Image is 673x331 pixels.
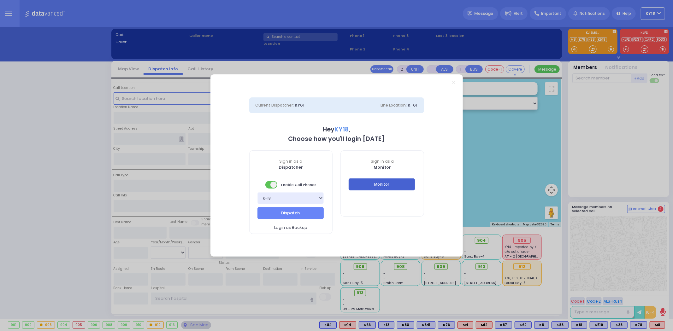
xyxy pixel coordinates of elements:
span: Login as Backup [274,224,307,231]
button: Dispatch [257,207,324,219]
b: Monitor [374,164,391,170]
span: KY61 [295,102,305,108]
b: Hey , [323,125,350,134]
b: Choose how you'll login [DATE] [288,135,385,143]
span: K-61 [408,102,418,108]
span: Sign in as a [250,159,333,164]
span: Sign in as a [341,159,424,164]
b: Dispatcher [279,164,303,170]
span: Current Dispatcher: [256,102,294,108]
span: Enable Cell Phones [265,180,316,189]
button: Monitor [349,178,415,190]
span: KY18 [334,125,349,134]
span: Line Location: [381,102,407,108]
a: Close [452,81,455,84]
